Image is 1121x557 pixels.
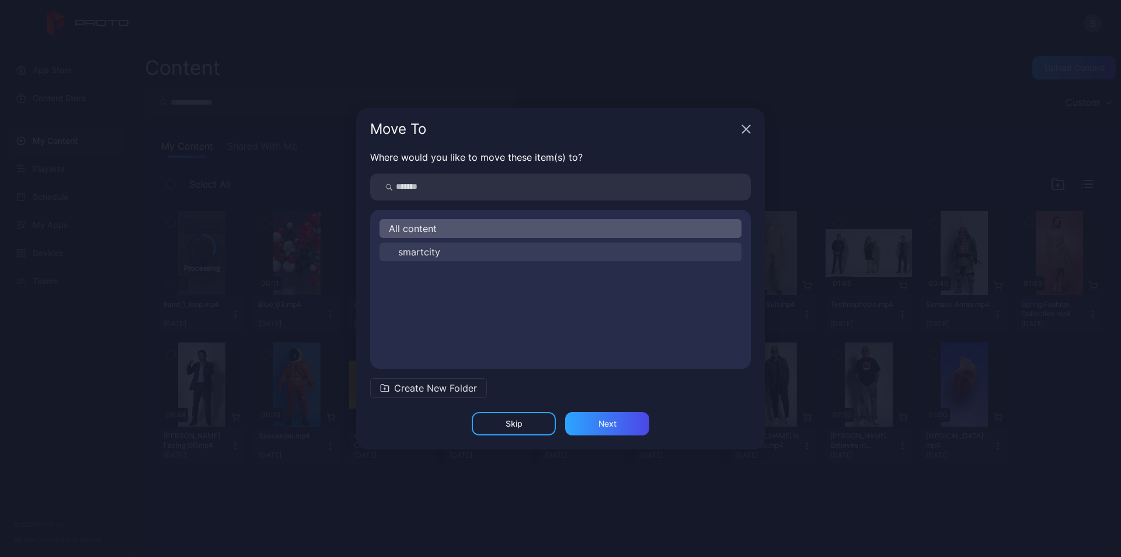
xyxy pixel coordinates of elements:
[389,222,437,236] span: All content
[370,378,487,398] button: Create New Folder
[370,122,737,136] div: Move To
[565,412,649,435] button: Next
[370,150,751,164] p: Where would you like to move these item(s) to?
[598,419,617,428] div: Next
[398,245,440,259] span: smartcity
[506,419,523,428] div: Skip
[472,412,556,435] button: Skip
[380,243,741,261] button: smartcity
[394,381,477,395] span: Create New Folder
